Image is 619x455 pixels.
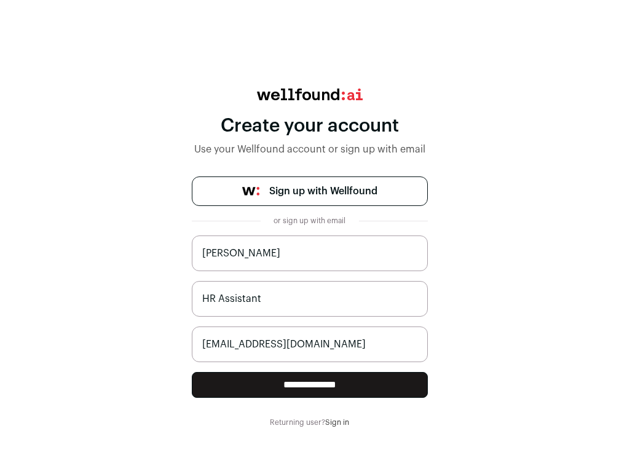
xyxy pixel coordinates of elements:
[192,326,428,362] input: name@work-email.com
[242,187,259,196] img: wellfound-symbol-flush-black-fb3c872781a75f747ccb3a119075da62bfe97bd399995f84a933054e44a575c4.png
[192,281,428,317] input: Job Title (i.e. CEO, Recruiter)
[270,216,349,226] div: or sign up with email
[192,176,428,206] a: Sign up with Wellfound
[192,417,428,427] div: Returning user?
[325,419,349,426] a: Sign in
[192,235,428,271] input: Jane Smith
[192,142,428,157] div: Use your Wellfound account or sign up with email
[192,115,428,137] div: Create your account
[257,89,363,100] img: wellfound:ai
[269,184,377,199] span: Sign up with Wellfound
